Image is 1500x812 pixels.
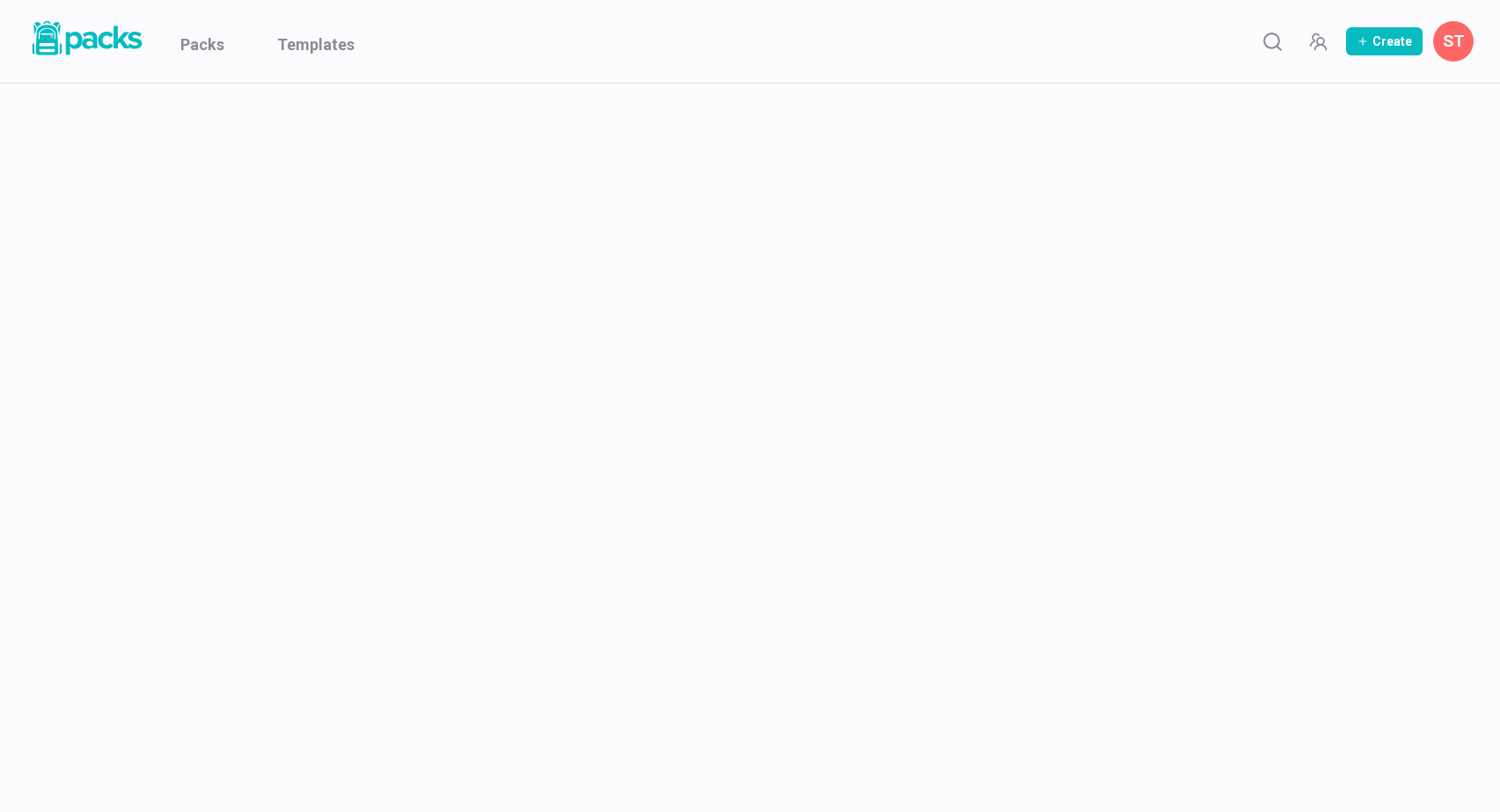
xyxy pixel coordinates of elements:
button: Create Pack [1346,27,1423,55]
button: Savina Tilmann [1433,21,1474,62]
a: Packs logo [26,18,145,65]
button: Manage Team Invites [1300,24,1335,59]
button: Search [1255,24,1290,59]
img: Packs logo [26,18,145,59]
